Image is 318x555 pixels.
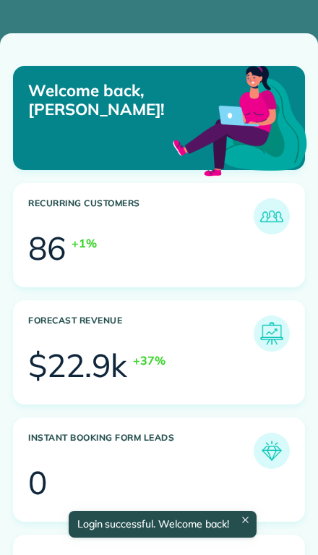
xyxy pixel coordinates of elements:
[28,315,254,352] h3: Forecast Revenue
[133,352,166,369] div: +37%
[257,436,286,465] img: icon_form_leads-04211a6a04a5b2264e4ee56bc0799ec3eb69b7e499cbb523a139df1d13a81ae0.png
[28,349,127,381] div: $22.9k
[28,433,254,469] h3: Instant Booking Form Leads
[68,511,256,538] div: Login successful. Welcome back!
[28,198,254,234] h3: Recurring Customers
[28,467,47,499] div: 0
[170,49,310,190] img: dashboard_welcome-42a62b7d889689a78055ac9021e634bf52bae3f8056760290aed330b23ab8690.png
[257,319,286,348] img: icon_forecast_revenue-8c13a41c7ed35a8dcfafea3cbb826a0462acb37728057bba2d056411b612bbbe.png
[257,202,286,231] img: icon_recurring_customers-cf858462ba22bcd05b5a5880d41d6543d210077de5bb9ebc9590e49fd87d84ed.png
[28,232,66,264] div: 86
[72,234,97,252] div: +1%
[28,81,211,119] p: Welcome back, [PERSON_NAME]!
